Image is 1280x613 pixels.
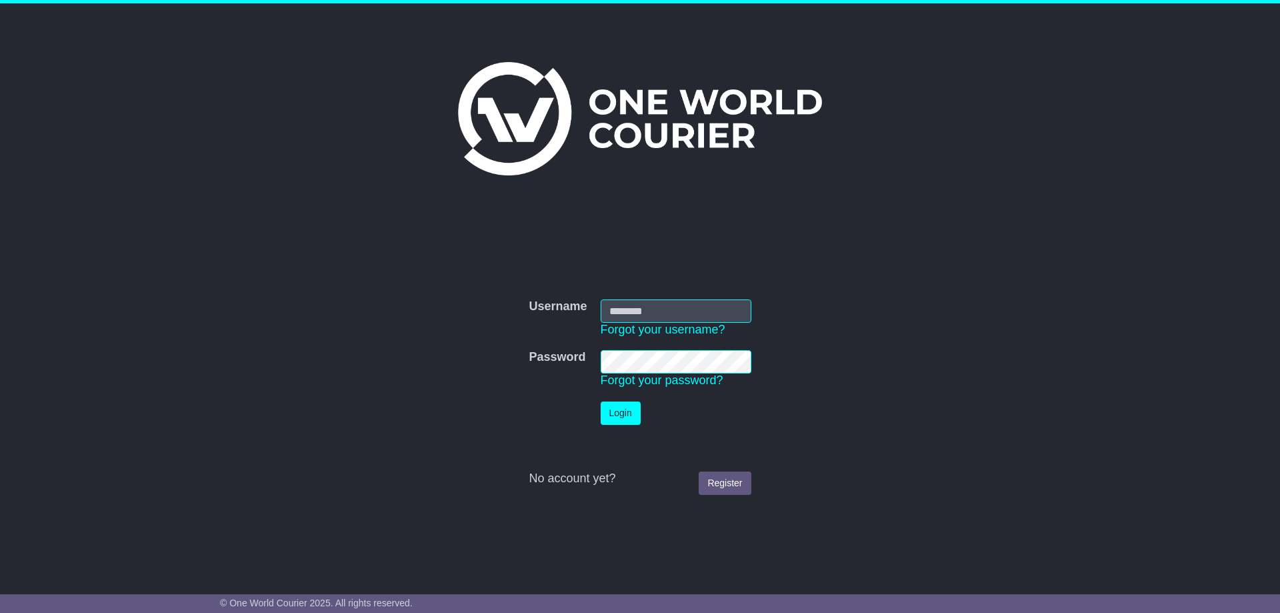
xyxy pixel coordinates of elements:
label: Password [529,350,585,365]
img: One World [458,62,822,175]
a: Register [699,472,751,495]
span: © One World Courier 2025. All rights reserved. [220,598,413,608]
label: Username [529,299,587,314]
div: No account yet? [529,472,751,486]
button: Login [601,402,641,425]
a: Forgot your password? [601,374,723,387]
a: Forgot your username? [601,323,725,336]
